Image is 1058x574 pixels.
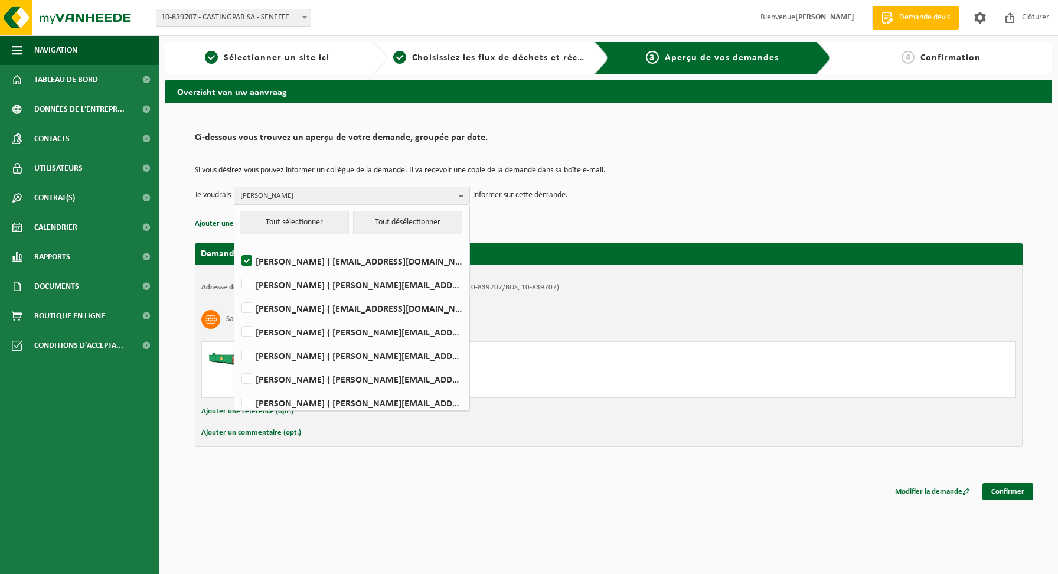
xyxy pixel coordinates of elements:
span: Conditions d'accepta... [34,331,123,360]
a: Confirmer [982,483,1033,500]
strong: Adresse de placement: [201,283,276,291]
a: Modifier la demande [886,483,979,500]
img: HK-XC-10-GN-00.png [208,348,243,366]
h2: Overzicht van uw aanvraag [165,80,1052,103]
button: Ajouter un commentaire (opt.) [201,425,301,441]
span: Confirmation [920,53,981,63]
span: Calendrier [34,213,77,242]
button: Tout sélectionner [240,211,349,234]
label: [PERSON_NAME] ( [EMAIL_ADDRESS][DOMAIN_NAME] ) [239,299,463,317]
span: 1 [205,51,218,64]
span: Rapports [34,242,70,272]
a: Demande devis [872,6,959,30]
span: Sélectionner un site ici [224,53,329,63]
span: Utilisateurs [34,154,83,183]
span: Aperçu de vos demandes [665,53,779,63]
button: Tout désélectionner [353,211,462,234]
label: [PERSON_NAME] ( [PERSON_NAME][EMAIL_ADDRESS][DOMAIN_NAME] ) [239,276,463,293]
a: 1Sélectionner un site ici [171,51,364,65]
h3: Sable de fonderie (noyaux après coulée) [226,310,357,329]
button: Ajouter une référence (opt.) [195,216,287,231]
strong: Demande pour [DATE] [201,249,290,259]
h2: Ci-dessous vous trouvez un aperçu de votre demande, groupée par date. [195,133,1023,149]
span: Documents [34,272,79,301]
button: Ajouter une référence (opt.) [201,404,293,419]
span: [PERSON_NAME] [240,187,454,205]
span: Contrat(s) [34,183,75,213]
a: 2Choisissiez les flux de déchets et récipients [393,51,586,65]
span: Données de l'entrepr... [34,94,125,124]
label: [PERSON_NAME] ( [PERSON_NAME][EMAIL_ADDRESS][DOMAIN_NAME] ) [239,347,463,364]
label: [PERSON_NAME] ( [PERSON_NAME][EMAIL_ADDRESS][DOMAIN_NAME] ) [239,394,463,412]
label: [PERSON_NAME] ( [EMAIL_ADDRESS][DOMAIN_NAME] ) [239,252,463,270]
p: Je voudrais [195,187,231,204]
span: 10-839707 - CASTINGPAR SA - SENEFFE [156,9,311,26]
span: 4 [902,51,915,64]
span: Contacts [34,124,70,154]
p: informer sur cette demande. [473,187,568,204]
span: 3 [646,51,659,64]
span: Demande devis [896,12,953,24]
button: [PERSON_NAME] [234,187,470,204]
span: 2 [393,51,406,64]
label: [PERSON_NAME] ( [PERSON_NAME][EMAIL_ADDRESS][DOMAIN_NAME] ) [239,323,463,341]
label: [PERSON_NAME] ( [PERSON_NAME][EMAIL_ADDRESS][DOMAIN_NAME] ) [239,370,463,388]
span: 10-839707 - CASTINGPAR SA - SENEFFE [156,9,311,27]
span: Choisissiez les flux de déchets et récipients [412,53,609,63]
span: Navigation [34,35,77,65]
span: Tableau de bord [34,65,98,94]
span: Boutique en ligne [34,301,105,331]
p: Si vous désirez vous pouvez informer un collègue de la demande. Il va recevoir une copie de la de... [195,167,1023,175]
strong: [PERSON_NAME] [795,13,854,22]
